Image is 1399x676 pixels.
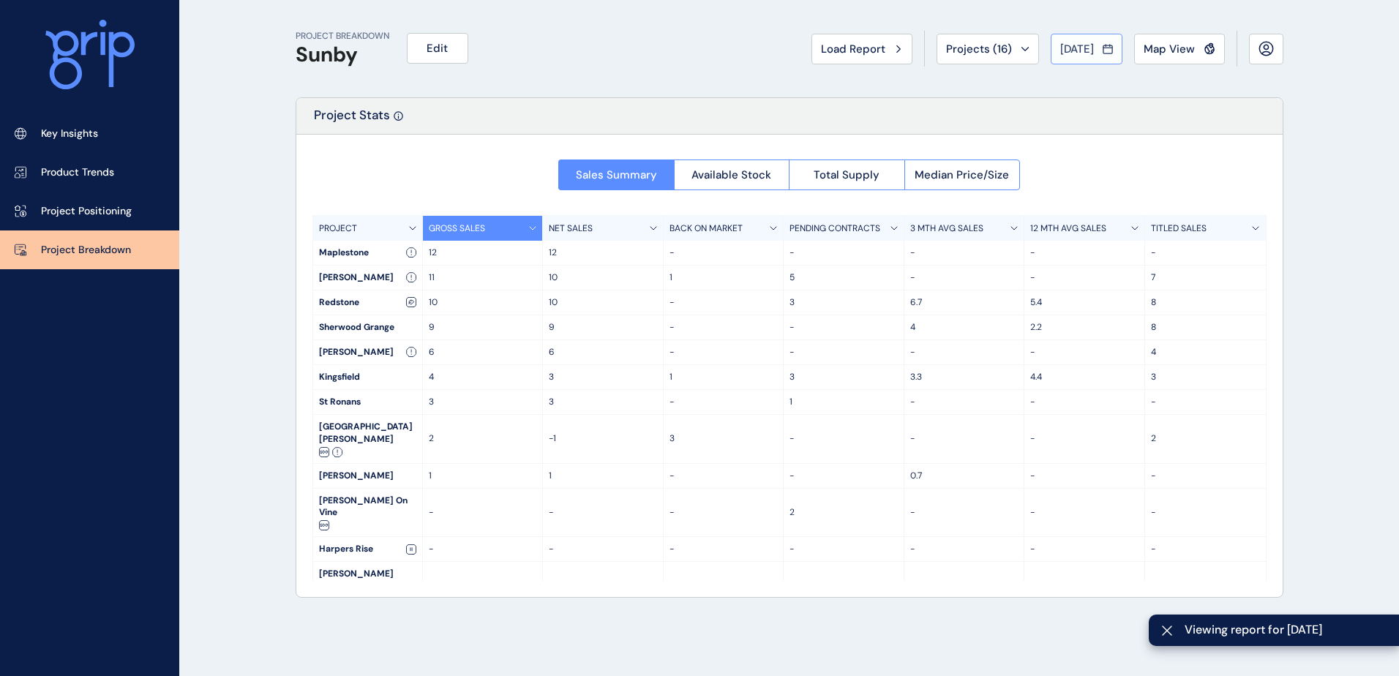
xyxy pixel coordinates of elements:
[549,296,657,309] p: 10
[670,296,778,309] p: -
[670,371,778,383] p: 1
[670,470,778,482] p: -
[429,371,537,383] p: 4
[1030,321,1139,334] p: 2.2
[1030,432,1139,445] p: -
[1030,470,1139,482] p: -
[1151,506,1260,519] p: -
[937,34,1039,64] button: Projects (16)
[549,580,657,593] p: -
[670,247,778,259] p: -
[549,432,657,445] p: -1
[429,321,537,334] p: 9
[814,168,879,182] span: Total Supply
[1030,271,1139,284] p: -
[549,271,657,284] p: 10
[549,470,657,482] p: 1
[1151,371,1260,383] p: 3
[1030,296,1139,309] p: 5.4
[789,247,898,259] p: -
[313,562,422,610] div: [PERSON_NAME] Estate
[910,470,1019,482] p: 0.7
[670,506,778,519] p: -
[313,464,422,488] div: [PERSON_NAME]
[910,432,1019,445] p: -
[429,580,537,593] p: -
[549,321,657,334] p: 9
[429,346,537,358] p: 6
[910,247,1019,259] p: -
[1151,470,1260,482] p: -
[789,296,898,309] p: 3
[1185,622,1387,638] span: Viewing report for [DATE]
[789,271,898,284] p: 5
[549,222,593,235] p: NET SALES
[1151,222,1207,235] p: TITLED SALES
[549,506,657,519] p: -
[789,321,898,334] p: -
[789,470,898,482] p: -
[427,41,448,56] span: Edit
[314,107,390,134] p: Project Stats
[1151,580,1260,593] p: -
[1151,396,1260,408] p: -
[910,271,1019,284] p: -
[789,432,898,445] p: -
[1151,296,1260,309] p: 8
[670,321,778,334] p: -
[789,543,898,555] p: -
[910,371,1019,383] p: 3.3
[789,346,898,358] p: -
[1151,346,1260,358] p: 4
[313,266,422,290] div: [PERSON_NAME]
[915,168,1009,182] span: Median Price/Size
[313,390,422,414] div: St Ronans
[789,371,898,383] p: 3
[910,506,1019,519] p: -
[549,371,657,383] p: 3
[1030,580,1139,593] p: -
[904,159,1021,190] button: Median Price/Size
[789,159,904,190] button: Total Supply
[1151,247,1260,259] p: -
[296,30,389,42] p: PROJECT BREAKDOWN
[1030,396,1139,408] p: -
[1051,34,1122,64] button: [DATE]
[1030,543,1139,555] p: -
[1030,371,1139,383] p: 4.4
[670,580,778,593] p: -
[1151,271,1260,284] p: 7
[691,168,771,182] span: Available Stock
[429,543,537,555] p: -
[670,543,778,555] p: -
[558,159,674,190] button: Sales Summary
[429,271,537,284] p: 11
[429,432,537,445] p: 2
[41,165,114,180] p: Product Trends
[789,506,898,519] p: 2
[429,396,537,408] p: 3
[576,168,657,182] span: Sales Summary
[313,315,422,339] div: Sherwood Grange
[821,42,885,56] span: Load Report
[670,432,778,445] p: 3
[910,346,1019,358] p: -
[1030,222,1106,235] p: 12 MTH AVG SALES
[549,396,657,408] p: 3
[789,222,880,235] p: PENDING CONTRACTS
[910,580,1019,593] p: -
[313,365,422,389] div: Kingsfield
[41,127,98,141] p: Key Insights
[789,580,898,593] p: -
[670,222,743,235] p: BACK ON MARKET
[313,537,422,561] div: Harpers Rise
[313,489,422,537] div: [PERSON_NAME] On Vine
[1151,321,1260,334] p: 8
[910,222,983,235] p: 3 MTH AVG SALES
[429,506,537,519] p: -
[910,321,1019,334] p: 4
[313,415,422,463] div: [GEOGRAPHIC_DATA][PERSON_NAME]
[1030,346,1139,358] p: -
[1030,506,1139,519] p: -
[1134,34,1225,64] button: Map View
